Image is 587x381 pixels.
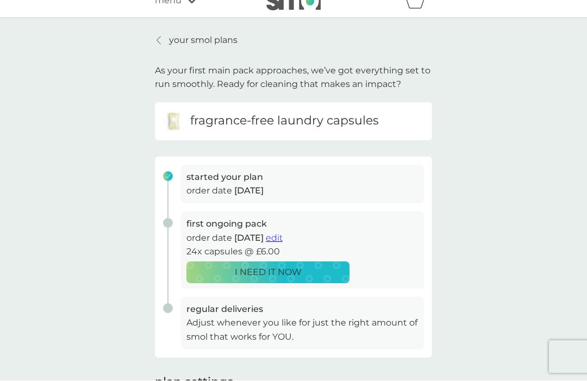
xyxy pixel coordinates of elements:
p: order date [186,232,419,246]
p: order date [186,184,419,198]
span: edit [266,233,283,243]
span: [DATE] [234,233,264,243]
p: your smol plans [169,34,238,48]
button: I NEED IT NOW [186,262,349,284]
a: your smol plans [155,34,238,48]
p: I NEED IT NOW [235,266,302,280]
h3: regular deliveries [186,303,419,317]
img: fragrance-free laundry capsules [163,111,185,133]
p: 24x capsules @ £6.00 [186,245,419,259]
h6: fragrance-free laundry capsules [190,113,379,130]
button: edit [266,232,283,246]
p: As your first main pack approaches, we’ve got everything set to run smoothly. Ready for cleaning ... [155,64,432,92]
span: [DATE] [234,186,264,196]
p: Adjust whenever you like for just the right amount of smol that works for YOU. [186,316,419,344]
h3: started your plan [186,171,419,185]
h3: first ongoing pack [186,217,419,232]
